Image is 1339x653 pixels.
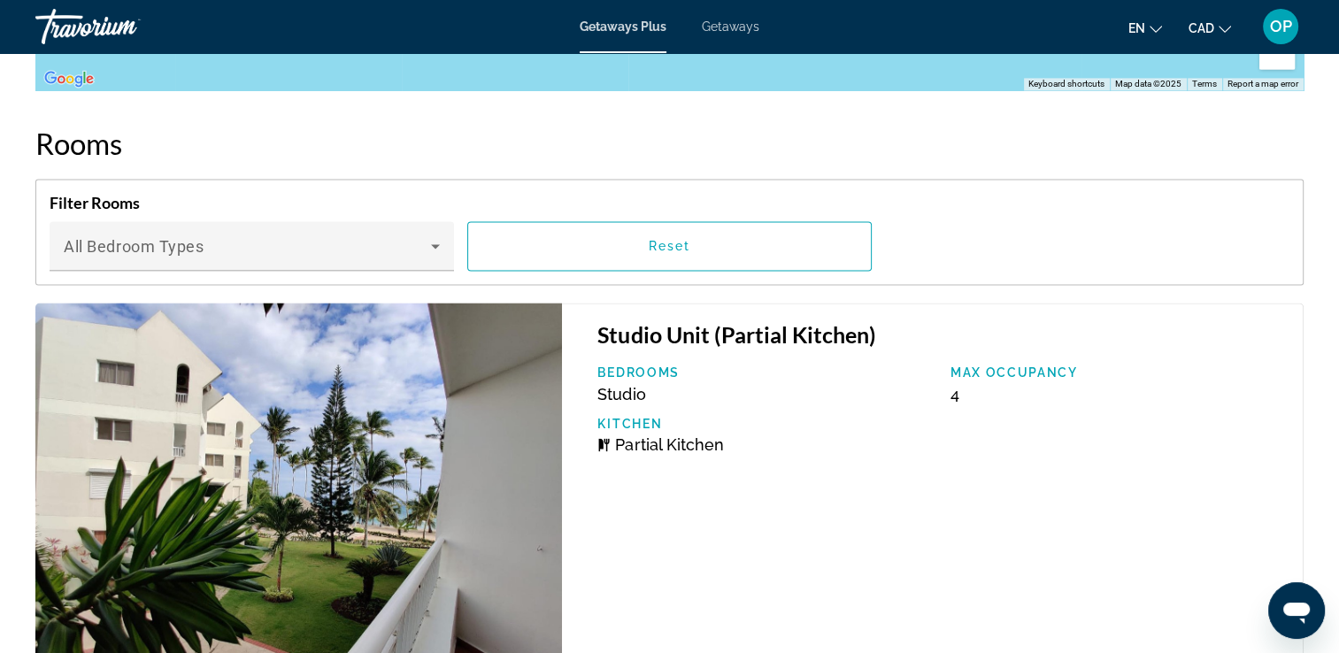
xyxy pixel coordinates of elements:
[597,321,1285,348] h3: Studio Unit (Partial Kitchen)
[1192,79,1217,88] a: Terms (opens in new tab)
[597,385,645,403] span: Studio
[649,239,691,253] span: Reset
[1258,8,1304,45] button: User Menu
[40,67,98,90] img: Google
[1189,21,1214,35] span: CAD
[1270,18,1292,35] span: OP
[597,417,932,431] p: Kitchen
[1115,79,1181,88] span: Map data ©2025
[1268,582,1325,639] iframe: Button to launch messaging window
[50,193,1289,212] h4: Filter Rooms
[597,365,932,380] p: Bedrooms
[1189,15,1231,41] button: Change currency
[950,385,959,403] span: 4
[1227,79,1298,88] a: Report a map error
[467,221,872,271] button: Reset
[1128,15,1162,41] button: Change language
[35,126,1304,161] h2: Rooms
[64,237,204,256] span: All Bedroom Types
[580,19,666,34] a: Getaways Plus
[1028,78,1104,90] button: Keyboard shortcuts
[702,19,759,34] a: Getaways
[950,365,1285,380] p: Max Occupancy
[1128,21,1145,35] span: en
[615,435,723,454] span: Partial Kitchen
[40,67,98,90] a: Open this area in Google Maps (opens a new window)
[35,4,212,50] a: Travorium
